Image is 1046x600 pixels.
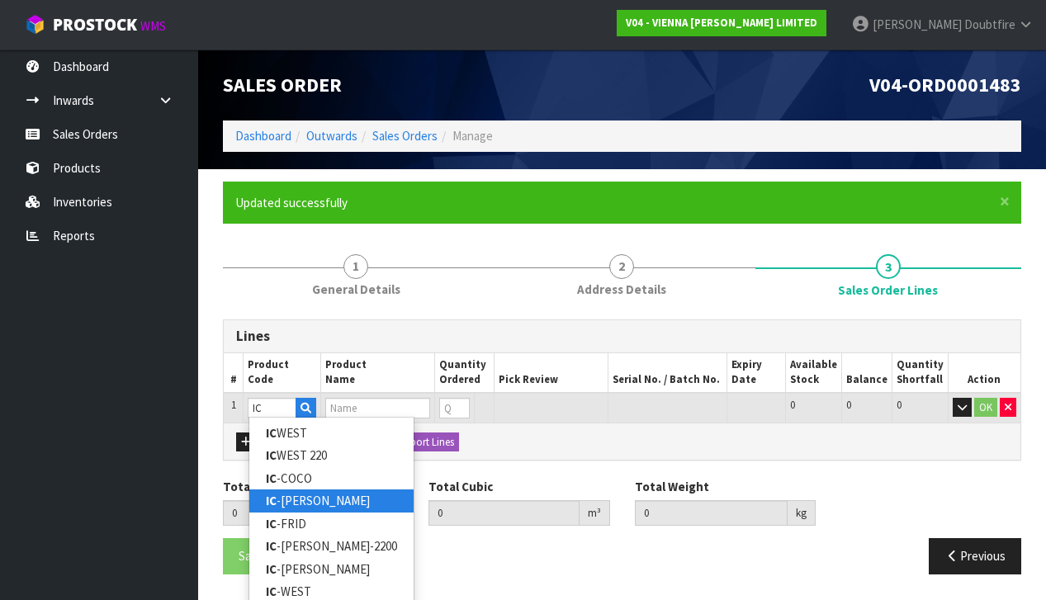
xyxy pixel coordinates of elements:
h3: Lines [236,328,1008,344]
span: Sales Order Lines [223,307,1021,587]
span: 0 [846,398,851,412]
span: 2 [609,254,634,279]
a: IC-COCO [249,467,414,489]
span: General Details [312,281,400,298]
button: Previous [929,538,1021,574]
button: Add Line [236,432,294,452]
a: Outwards [306,128,357,144]
div: kg [788,500,816,527]
span: Sales Order Lines [838,281,938,299]
a: ICWEST 220 [249,444,414,466]
a: IC-[PERSON_NAME]-2200 [249,535,414,557]
span: 0 [897,398,902,412]
button: Save [223,538,279,574]
label: Total Cubic [428,478,493,495]
input: Code [248,398,296,418]
th: Serial No. / Batch No. [608,353,727,393]
span: 0 [790,398,795,412]
span: Manage [452,128,493,144]
input: Name [325,398,430,418]
strong: IC [266,516,277,531]
th: Action [948,353,1020,393]
div: m³ [580,500,610,527]
strong: IC [266,470,277,486]
small: WMS [140,18,166,34]
span: V04-ORD0001483 [869,72,1021,97]
th: Quantity Ordered [435,353,495,393]
th: Product Name [320,353,434,393]
input: Total Weight [635,500,788,526]
a: IC-[PERSON_NAME] [249,558,414,580]
a: IC-[PERSON_NAME] [249,489,414,512]
button: Import Lines [383,432,459,452]
label: Total Units [223,478,286,495]
span: Save [239,548,263,564]
span: 1 [343,254,368,279]
input: Total Cubic [428,500,579,526]
a: IC-FRID [249,513,414,535]
th: Balance [841,353,892,393]
strong: IC [266,493,277,508]
strong: IC [266,538,277,554]
a: Sales Orders [372,128,438,144]
a: Dashboard [235,128,291,144]
th: Expiry Date [727,353,785,393]
input: Qty Ordered [439,398,470,418]
input: Total Units [223,500,365,526]
label: Total Weight [635,478,709,495]
th: Product Code [244,353,321,393]
span: Sales Order [223,72,342,97]
span: × [1000,190,1010,213]
span: Updated successfully [235,195,348,210]
span: 1 [231,398,236,412]
a: ICWEST [249,422,414,444]
th: Pick Review [495,353,608,393]
span: ProStock [53,14,137,35]
span: [PERSON_NAME] [873,17,962,32]
strong: IC [266,583,277,599]
th: # [224,353,244,393]
span: 3 [876,254,901,279]
span: Address Details [577,281,666,298]
span: Doubtfire [964,17,1015,32]
strong: V04 - VIENNA [PERSON_NAME] LIMITED [626,16,817,30]
strong: IC [266,561,277,577]
img: cube-alt.png [25,14,45,35]
th: Quantity Shortfall [892,353,948,393]
th: Available Stock [785,353,841,393]
strong: IC [266,447,277,463]
strong: IC [266,425,277,441]
button: OK [974,398,997,418]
